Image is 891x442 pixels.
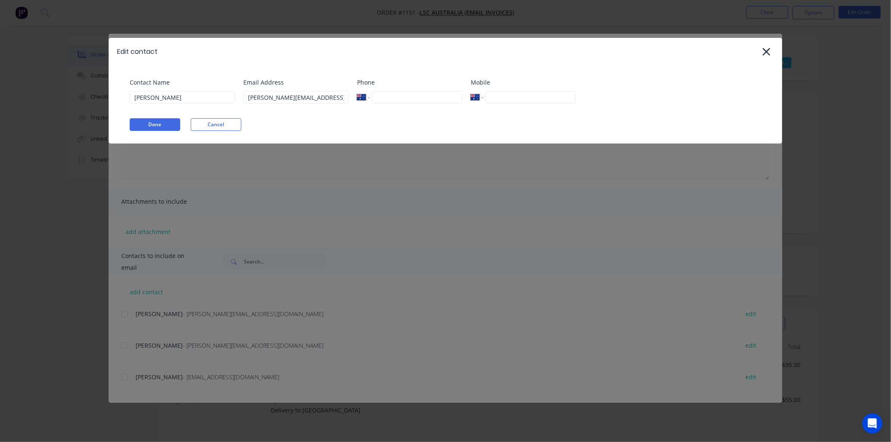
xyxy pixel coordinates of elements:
button: Done [130,118,180,131]
label: Mobile [471,78,576,87]
button: Cancel [191,118,241,131]
div: Open Intercom Messenger [862,413,883,434]
label: Contact Name [130,78,235,87]
label: Phone [357,78,462,87]
label: Email Address [243,78,349,87]
div: Edit contact [117,47,157,57]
